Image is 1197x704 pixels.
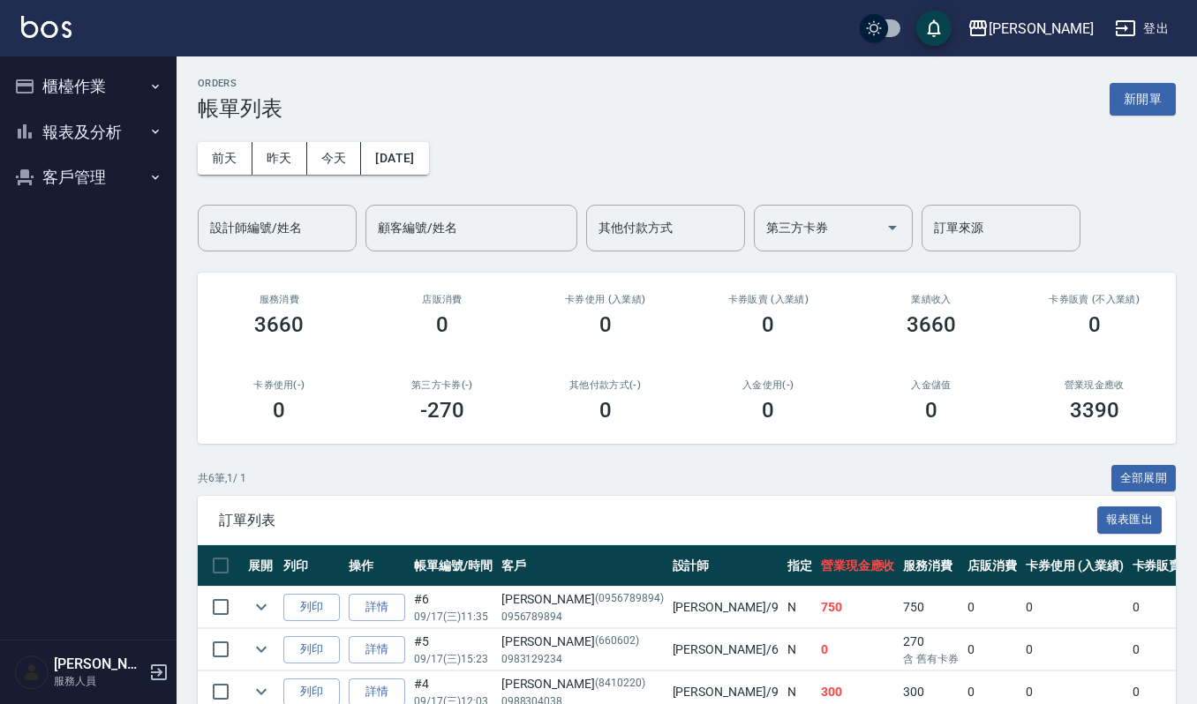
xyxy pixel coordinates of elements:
td: 270 [899,629,963,670]
h2: 卡券販賣 (入業績) [708,294,829,305]
td: [PERSON_NAME] /6 [668,629,783,670]
button: 報表及分析 [7,109,169,155]
button: expand row [248,636,275,663]
td: N [783,629,817,670]
div: [PERSON_NAME] [501,633,664,651]
div: [PERSON_NAME] [989,18,1094,40]
h3: 0 [436,312,448,337]
h3: 0 [1088,312,1101,337]
th: 設計師 [668,545,783,587]
th: 營業現金應收 [817,545,900,587]
td: N [783,587,817,628]
td: 0 [963,629,1021,670]
td: 0 [817,629,900,670]
th: 服務消費 [899,545,963,587]
h2: 卡券使用(-) [219,379,340,391]
td: 0 [963,587,1021,628]
p: 09/17 (三) 11:35 [414,609,493,625]
button: 全部展開 [1111,465,1177,492]
button: 列印 [283,594,340,621]
h3: 帳單列表 [198,96,282,121]
h2: 入金儲值 [871,379,992,391]
p: 0983129234 [501,651,664,667]
p: (660602) [595,633,639,651]
td: #6 [410,587,497,628]
img: Logo [21,16,72,38]
button: 登出 [1108,12,1176,45]
button: 列印 [283,636,340,663]
h3: 0 [599,312,612,337]
h3: 3660 [907,312,956,337]
p: 服務人員 [54,673,144,689]
p: 含 舊有卡券 [903,651,959,667]
button: 昨天 [252,142,307,175]
h3: 0 [599,398,612,423]
h3: 3390 [1070,398,1119,423]
button: 前天 [198,142,252,175]
button: 今天 [307,142,362,175]
h2: ORDERS [198,78,282,89]
p: (0956789894) [595,590,664,609]
h2: 其他付款方式(-) [545,379,666,391]
button: expand row [248,594,275,620]
td: [PERSON_NAME] /9 [668,587,783,628]
p: (8410220) [595,675,645,693]
th: 列印 [279,545,344,587]
h3: 0 [762,398,774,423]
h3: 3660 [254,312,304,337]
h3: -270 [420,398,464,423]
th: 展開 [244,545,279,587]
span: 訂單列表 [219,512,1097,529]
td: 750 [899,587,963,628]
button: [PERSON_NAME] [960,11,1101,47]
p: 09/17 (三) 15:23 [414,651,493,667]
p: 0956789894 [501,609,664,625]
button: Open [878,213,907,242]
button: save [916,11,952,46]
h3: 服務消費 [219,294,340,305]
h2: 第三方卡券(-) [382,379,503,391]
td: #5 [410,629,497,670]
p: 共 6 筆, 1 / 1 [198,470,246,486]
th: 店販消費 [963,545,1021,587]
button: 客戶管理 [7,154,169,200]
a: 新開單 [1110,90,1176,107]
h2: 業績收入 [871,294,992,305]
a: 詳情 [349,594,405,621]
td: 0 [1021,629,1128,670]
h3: 0 [925,398,937,423]
h2: 卡券使用 (入業績) [545,294,666,305]
th: 操作 [344,545,410,587]
h2: 營業現金應收 [1034,379,1155,391]
td: 750 [817,587,900,628]
button: [DATE] [361,142,428,175]
th: 帳單編號/時間 [410,545,497,587]
h2: 入金使用(-) [708,379,829,391]
th: 指定 [783,545,817,587]
h3: 0 [762,312,774,337]
div: [PERSON_NAME] [501,590,664,609]
a: 報表匯出 [1097,511,1163,528]
th: 客戶 [497,545,668,587]
div: [PERSON_NAME] [501,675,664,693]
h2: 店販消費 [382,294,503,305]
th: 卡券使用 (入業績) [1021,545,1128,587]
h5: [PERSON_NAME] [54,655,144,673]
img: Person [14,655,49,690]
td: 0 [1021,587,1128,628]
h2: 卡券販賣 (不入業績) [1034,294,1155,305]
button: 櫃檯作業 [7,64,169,109]
button: 新開單 [1110,83,1176,116]
a: 詳情 [349,636,405,663]
h3: 0 [273,398,285,423]
button: 報表匯出 [1097,506,1163,534]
